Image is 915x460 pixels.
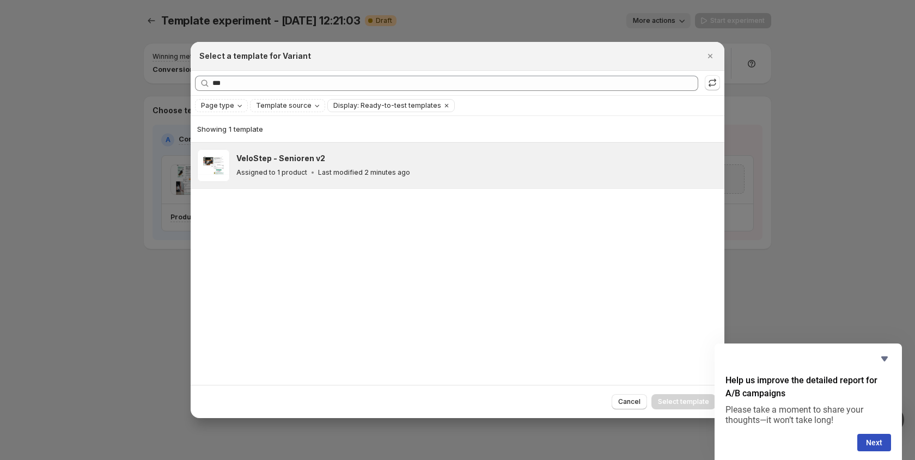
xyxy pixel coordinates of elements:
span: Page type [201,101,234,110]
span: Template source [256,101,312,110]
button: Hide survey [878,352,891,365]
p: Assigned to 1 product [236,168,307,177]
button: Close [703,48,718,64]
span: Display: Ready-to-test templates [333,101,441,110]
p: Please take a moment to share your thoughts—it won’t take long! [725,404,891,425]
button: Clear [441,100,452,112]
button: Cancel [612,394,647,409]
h2: Help us improve the detailed report for A/B campaigns [725,374,891,400]
h2: Select a template for Variant [199,51,311,62]
button: Display: Ready-to-test templates [328,100,441,112]
div: Help us improve the detailed report for A/B campaigns [725,352,891,451]
span: Cancel [618,397,640,406]
span: Showing 1 template [197,125,263,133]
h3: VeloStep - Senioren v2 [236,153,325,164]
button: Template source [251,100,325,112]
button: Page type [196,100,247,112]
button: Next question [857,434,891,451]
p: Last modified 2 minutes ago [318,168,410,177]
